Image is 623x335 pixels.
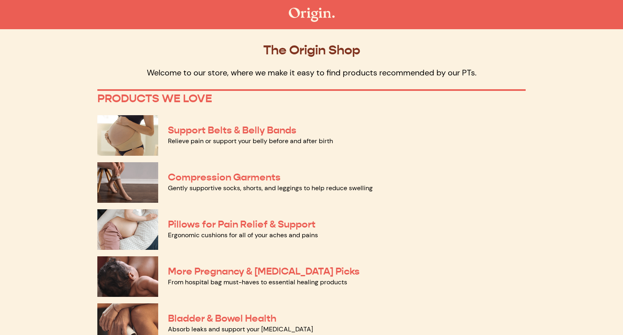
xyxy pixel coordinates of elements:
img: More Pregnancy & Postpartum Picks [97,256,158,297]
img: Compression Garments [97,162,158,203]
a: More Pregnancy & [MEDICAL_DATA] Picks [168,265,360,277]
a: From hospital bag must-haves to essential healing products [168,278,347,286]
a: Pillows for Pain Relief & Support [168,218,316,230]
a: Support Belts & Belly Bands [168,124,296,136]
a: Absorb leaks and support your [MEDICAL_DATA] [168,325,313,333]
a: Compression Garments [168,171,281,183]
img: Support Belts & Belly Bands [97,115,158,156]
a: Ergonomic cushions for all of your aches and pains [168,231,318,239]
a: Gently supportive socks, shorts, and leggings to help reduce swelling [168,184,373,192]
p: Welcome to our store, where we make it easy to find products recommended by our PTs. [97,67,526,78]
img: The Origin Shop [289,8,335,22]
p: The Origin Shop [97,42,526,58]
p: PRODUCTS WE LOVE [97,92,526,105]
a: Relieve pain or support your belly before and after birth [168,137,333,145]
img: Pillows for Pain Relief & Support [97,209,158,250]
a: Bladder & Bowel Health [168,312,276,324]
